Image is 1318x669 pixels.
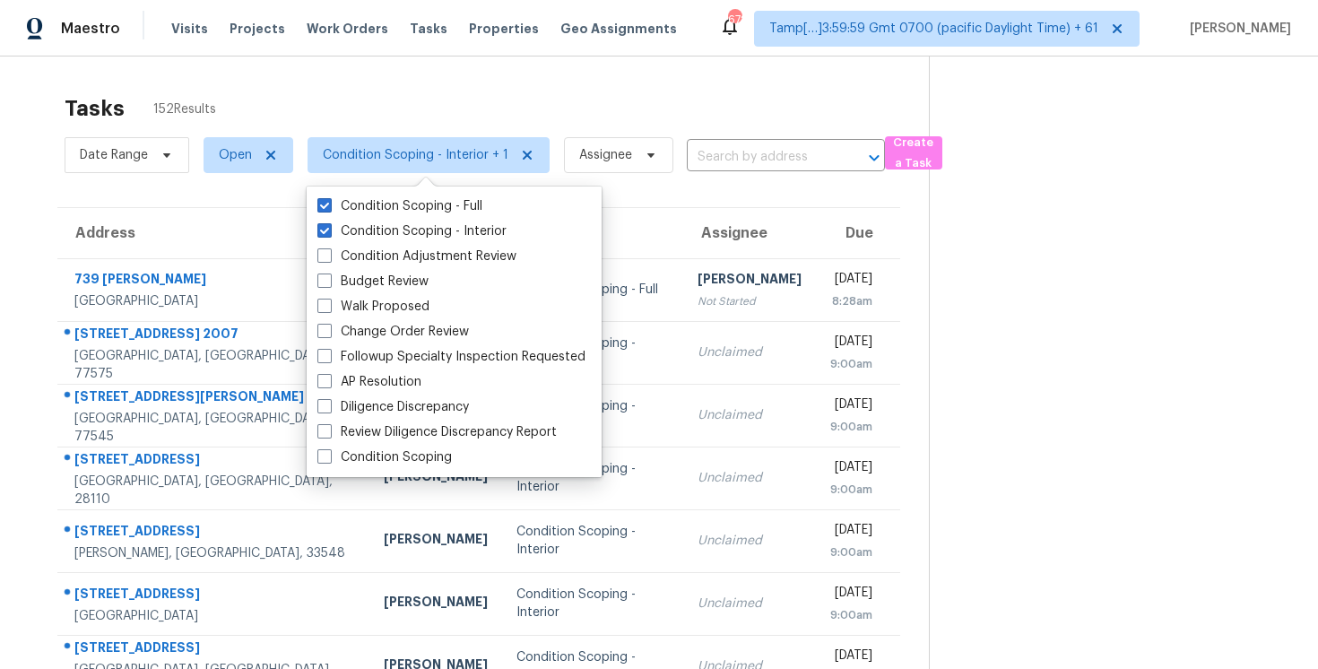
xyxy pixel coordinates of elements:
[816,208,900,258] th: Due
[74,325,355,347] div: [STREET_ADDRESS] 2007
[80,146,148,164] span: Date Range
[698,532,802,550] div: Unclaimed
[317,373,421,391] label: AP Resolution
[317,448,452,466] label: Condition Scoping
[830,458,872,481] div: [DATE]
[384,593,488,615] div: [PERSON_NAME]
[830,333,872,355] div: [DATE]
[698,595,802,613] div: Unclaimed
[74,387,355,410] div: [STREET_ADDRESS][PERSON_NAME]
[74,292,355,310] div: [GEOGRAPHIC_DATA]
[219,146,252,164] span: Open
[894,133,933,174] span: Create a Task
[698,343,802,361] div: Unclaimed
[728,11,741,29] div: 672
[74,450,355,473] div: [STREET_ADDRESS]
[317,197,482,215] label: Condition Scoping - Full
[516,460,669,496] div: Condition Scoping - Interior
[384,467,488,490] div: [PERSON_NAME]
[74,544,355,562] div: [PERSON_NAME], [GEOGRAPHIC_DATA], 33548
[74,607,355,625] div: [GEOGRAPHIC_DATA]
[74,639,355,661] div: [STREET_ADDRESS]
[830,543,872,561] div: 9:00am
[830,355,872,373] div: 9:00am
[698,406,802,424] div: Unclaimed
[317,398,469,416] label: Diligence Discrepancy
[57,208,369,258] th: Address
[317,248,516,265] label: Condition Adjustment Review
[830,606,872,624] div: 9:00am
[698,270,802,292] div: [PERSON_NAME]
[560,20,677,38] span: Geo Assignments
[171,20,208,38] span: Visits
[830,395,872,418] div: [DATE]
[307,20,388,38] span: Work Orders
[830,521,872,543] div: [DATE]
[862,145,887,170] button: Open
[830,584,872,606] div: [DATE]
[317,348,585,366] label: Followup Specialty Inspection Requested
[317,298,429,316] label: Walk Proposed
[153,100,216,118] span: 152 Results
[885,136,942,169] button: Create a Task
[317,323,469,341] label: Change Order Review
[65,100,125,117] h2: Tasks
[830,418,872,436] div: 9:00am
[61,20,120,38] span: Maestro
[830,292,872,310] div: 8:28am
[317,222,507,240] label: Condition Scoping - Interior
[74,522,355,544] div: [STREET_ADDRESS]
[410,22,447,35] span: Tasks
[698,469,802,487] div: Unclaimed
[698,292,802,310] div: Not Started
[323,146,508,164] span: Condition Scoping - Interior + 1
[830,647,872,669] div: [DATE]
[579,146,632,164] span: Assignee
[317,273,429,291] label: Budget Review
[769,20,1098,38] span: Tamp[…]3:59:59 Gmt 0700 (pacific Daylight Time) + 61
[830,481,872,499] div: 9:00am
[1183,20,1291,38] span: [PERSON_NAME]
[74,473,355,508] div: [GEOGRAPHIC_DATA], [GEOGRAPHIC_DATA], 28110
[74,347,355,383] div: [GEOGRAPHIC_DATA], [GEOGRAPHIC_DATA], 77575
[74,585,355,607] div: [STREET_ADDRESS]
[230,20,285,38] span: Projects
[683,208,816,258] th: Assignee
[74,410,355,446] div: [GEOGRAPHIC_DATA], [GEOGRAPHIC_DATA], 77545
[830,270,872,292] div: [DATE]
[74,270,355,292] div: 739 [PERSON_NAME]
[317,423,557,441] label: Review Diligence Discrepancy Report
[384,530,488,552] div: [PERSON_NAME]
[516,523,669,559] div: Condition Scoping - Interior
[687,143,835,171] input: Search by address
[516,586,669,621] div: Condition Scoping - Interior
[469,20,539,38] span: Properties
